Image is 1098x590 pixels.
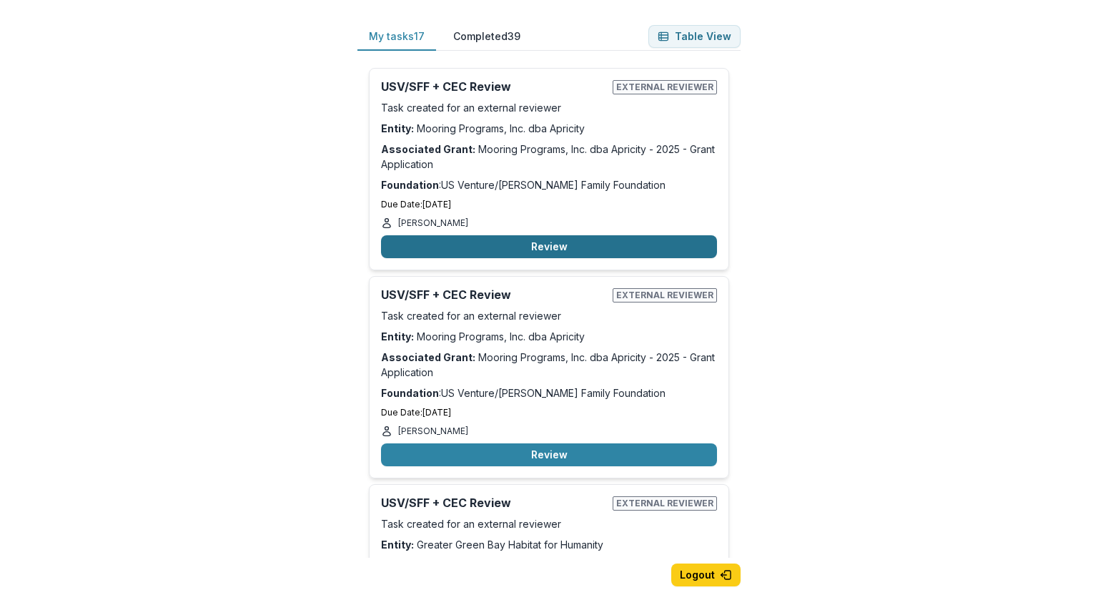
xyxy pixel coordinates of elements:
[381,308,717,323] p: Task created for an external reviewer
[381,288,607,302] h2: USV/SFF + CEC Review
[442,23,532,51] button: Completed 39
[381,142,717,172] p: Mooring Programs, Inc. dba Apricity - 2025 - Grant Application
[381,235,717,258] button: Review
[398,425,468,438] p: [PERSON_NAME]
[381,179,439,191] strong: Foundation
[381,143,475,155] strong: Associated Grant:
[381,80,607,94] h2: USV/SFF + CEC Review
[381,385,717,400] p: : US Venture/[PERSON_NAME] Family Foundation
[648,25,741,48] button: Table View
[613,288,717,303] span: External reviewer
[381,121,717,136] p: Mooring Programs, Inc. dba Apricity
[381,198,717,211] p: Due Date: [DATE]
[381,406,717,419] p: Due Date: [DATE]
[381,351,475,363] strong: Associated Grant:
[613,80,717,94] span: External reviewer
[398,217,468,230] p: [PERSON_NAME]
[381,496,607,510] h2: USV/SFF + CEC Review
[381,122,414,134] strong: Entity:
[381,558,717,588] p: Greater Green Bay Habitat for Humanity - 2025 - Grant Application
[381,330,414,343] strong: Entity:
[357,23,436,51] button: My tasks 17
[381,516,717,531] p: Task created for an external reviewer
[381,177,717,192] p: : US Venture/[PERSON_NAME] Family Foundation
[671,564,741,586] button: Logout
[381,443,717,466] button: Review
[381,100,717,115] p: Task created for an external reviewer
[381,387,439,399] strong: Foundation
[613,496,717,511] span: External reviewer
[381,329,717,344] p: Mooring Programs, Inc. dba Apricity
[381,537,717,552] p: Greater Green Bay Habitat for Humanity
[381,539,414,551] strong: Entity:
[381,350,717,380] p: Mooring Programs, Inc. dba Apricity - 2025 - Grant Application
